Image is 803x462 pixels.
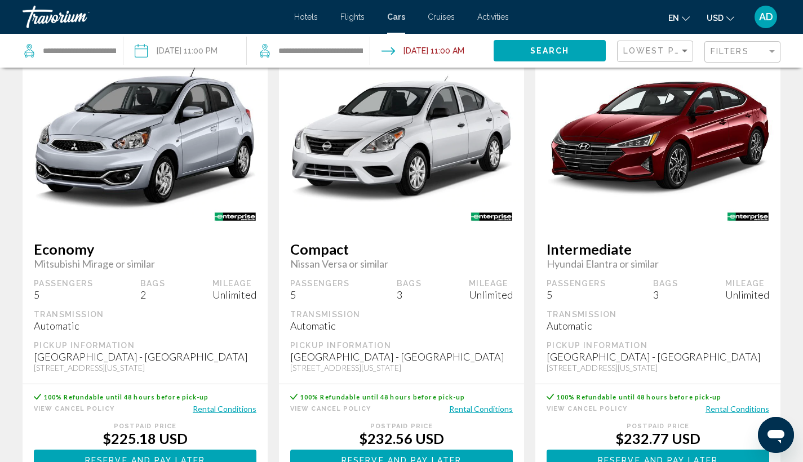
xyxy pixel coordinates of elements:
div: $232.56 USD [290,430,513,447]
div: Mileage [469,278,513,288]
span: Intermediate [547,241,769,257]
div: Pickup Information [34,340,256,350]
mat-select: Sort by [623,47,690,56]
div: [STREET_ADDRESS][US_STATE] [34,363,256,372]
button: Search [494,40,606,61]
div: Transmission [547,309,769,319]
img: ENTERPRISE [459,204,524,229]
div: 2 [140,288,166,301]
div: 5 [34,288,93,301]
div: Mileage [212,278,256,288]
a: Flights [340,12,365,21]
div: Bags [140,278,166,288]
div: Transmission [290,309,513,319]
span: Search [530,47,570,56]
a: Hotels [294,12,318,21]
span: Economy [34,241,256,257]
span: Compact [290,241,513,257]
button: Rental Conditions [449,403,513,414]
a: Travorium [23,6,283,28]
div: Pickup Information [547,340,769,350]
button: User Menu [751,5,780,29]
span: Lowest Price [623,46,696,55]
button: Rental Conditions [193,403,256,414]
div: Unlimited [725,288,769,301]
button: Change currency [707,10,734,26]
a: Activities [477,12,509,21]
button: Drop-off date: Aug 18, 2025 11:00 AM [381,34,464,68]
div: Automatic [290,319,513,332]
div: Bags [397,278,422,288]
div: Mileage [725,278,769,288]
span: 100% Refundable until 48 hours before pick-up [44,393,209,401]
div: Postpaid Price [290,423,513,430]
span: USD [707,14,724,23]
div: [STREET_ADDRESS][US_STATE] [547,363,769,372]
button: View Cancel Policy [547,403,627,414]
div: Automatic [547,319,769,332]
div: $225.18 USD [34,430,256,447]
div: Passengers [290,278,349,288]
div: Unlimited [469,288,513,301]
img: primary.png [535,75,780,203]
div: $232.77 USD [547,430,769,447]
div: Unlimited [212,288,256,301]
button: Change language [668,10,690,26]
div: Postpaid Price [34,423,256,430]
button: Filter [704,41,780,64]
img: primary.png [23,60,268,217]
button: Pickup date: Aug 15, 2025 11:00 PM [135,34,218,68]
span: Mitsubishi Mirage or similar [34,257,256,270]
button: View Cancel Policy [34,403,114,414]
span: Filters [711,47,749,56]
div: Pickup Information [290,340,513,350]
iframe: Button to launch messaging window [758,417,794,453]
div: [GEOGRAPHIC_DATA] - [GEOGRAPHIC_DATA] [290,350,513,363]
div: 5 [547,288,606,301]
img: ENTERPRISE [716,204,780,229]
div: Transmission [34,309,256,319]
span: AD [759,11,773,23]
button: View Cancel Policy [290,403,371,414]
div: [GEOGRAPHIC_DATA] - [GEOGRAPHIC_DATA] [547,350,769,363]
div: 5 [290,288,349,301]
span: 100% Refundable until 48 hours before pick-up [557,393,722,401]
button: Rental Conditions [706,403,769,414]
span: Nissan Versa or similar [290,257,513,270]
div: Postpaid Price [547,423,769,430]
div: Bags [653,278,678,288]
div: Passengers [34,278,93,288]
span: en [668,14,679,23]
img: primary.png [279,69,524,210]
div: Automatic [34,319,256,332]
a: Cruises [428,12,455,21]
span: Hyundai Elantra or similar [547,257,769,270]
div: 3 [653,288,678,301]
a: Cars [387,12,405,21]
div: [GEOGRAPHIC_DATA] - [GEOGRAPHIC_DATA] [34,350,256,363]
span: 100% Refundable until 48 hours before pick-up [300,393,465,401]
div: Passengers [547,278,606,288]
div: 3 [397,288,422,301]
div: [STREET_ADDRESS][US_STATE] [290,363,513,372]
img: ENTERPRISE [203,204,268,229]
